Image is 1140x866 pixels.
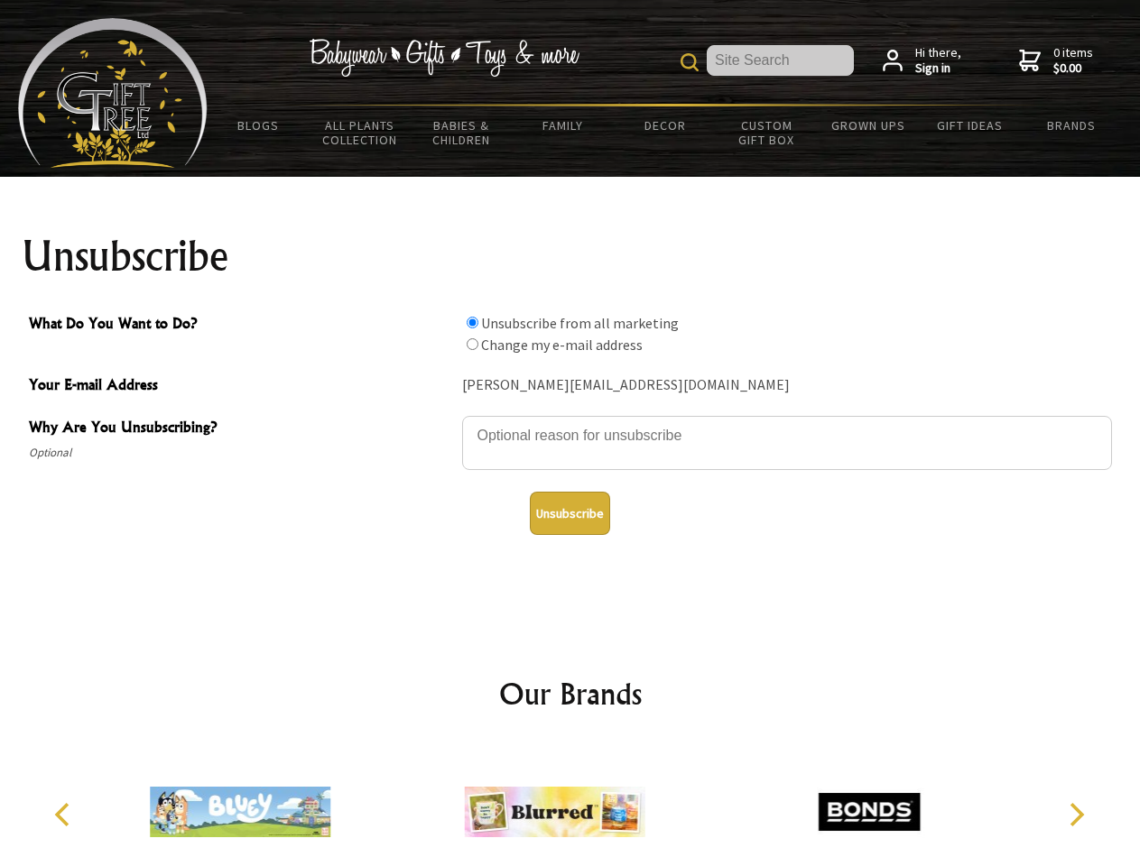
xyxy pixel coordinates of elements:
a: Family [513,106,615,144]
img: product search [681,53,699,71]
label: Change my e-mail address [481,336,643,354]
strong: Sign in [915,60,961,77]
img: Babyware - Gifts - Toys and more... [18,18,208,168]
a: Brands [1021,106,1123,144]
img: Babywear - Gifts - Toys & more [309,39,579,77]
a: Babies & Children [411,106,513,159]
span: 0 items [1053,44,1093,77]
h2: Our Brands [36,672,1105,715]
span: Your E-mail Address [29,373,453,400]
h1: Unsubscribe [22,235,1119,278]
a: Gift Ideas [919,106,1021,144]
a: Custom Gift Box [716,106,818,159]
div: [PERSON_NAME][EMAIL_ADDRESS][DOMAIN_NAME] [462,372,1112,400]
span: Optional [29,442,453,464]
a: BLOGS [208,106,310,144]
span: What Do You Want to Do? [29,312,453,338]
a: 0 items$0.00 [1019,45,1093,77]
a: Decor [614,106,716,144]
input: Site Search [707,45,854,76]
label: Unsubscribe from all marketing [481,314,679,332]
input: What Do You Want to Do? [467,317,478,328]
button: Next [1056,795,1096,834]
a: All Plants Collection [310,106,412,159]
textarea: Why Are You Unsubscribing? [462,416,1112,470]
button: Unsubscribe [530,492,610,535]
a: Hi there,Sign in [883,45,961,77]
strong: $0.00 [1053,60,1093,77]
span: Why Are You Unsubscribing? [29,416,453,442]
span: Hi there, [915,45,961,77]
a: Grown Ups [817,106,919,144]
input: What Do You Want to Do? [467,338,478,350]
button: Previous [45,795,85,834]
